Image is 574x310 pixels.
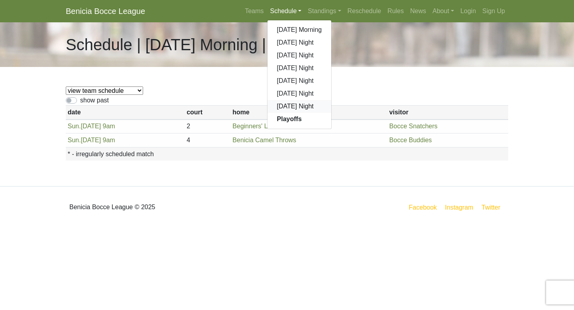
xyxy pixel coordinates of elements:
a: [DATE] Night [267,62,332,75]
th: date [66,106,185,120]
a: Benicia Camel Throws [232,137,296,143]
a: About [429,3,457,19]
strong: Playoffs [277,116,302,122]
label: show past [80,96,109,105]
td: 2 [185,120,230,133]
td: 4 [185,133,230,147]
a: Facebook [407,202,438,212]
th: visitor [387,106,508,120]
a: [DATE] Morning [267,24,332,36]
span: Sun. [68,123,81,129]
span: Sun. [68,137,81,143]
a: [DATE] Night [267,36,332,49]
a: Login [457,3,479,19]
a: Benicia Bocce League [66,3,145,19]
a: Standings [305,3,344,19]
a: News [407,3,429,19]
a: Twitter [480,202,507,212]
a: Teams [242,3,267,19]
a: Beginners' Luck [232,123,277,129]
a: Schedule [267,3,305,19]
a: [DATE] Night [267,100,332,113]
h1: Schedule | [DATE] Morning | 2025 [66,35,306,54]
a: [DATE] Night [267,87,332,100]
a: [DATE] Night [267,49,332,62]
a: Rules [384,3,407,19]
th: home [231,106,387,120]
div: Schedule [267,20,332,129]
a: Playoffs [267,113,332,126]
div: Benicia Bocce League © 2025 [60,193,287,222]
a: Instagram [443,202,475,212]
a: Bocce Snatchers [389,123,438,129]
a: Sun.[DATE] 9am [68,137,115,143]
a: Reschedule [344,3,385,19]
a: [DATE] Night [267,75,332,87]
th: * - irregularly scheduled match [66,147,508,161]
a: Sun.[DATE] 9am [68,123,115,129]
a: Sign Up [479,3,508,19]
th: court [185,106,230,120]
a: Bocce Buddies [389,137,432,143]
